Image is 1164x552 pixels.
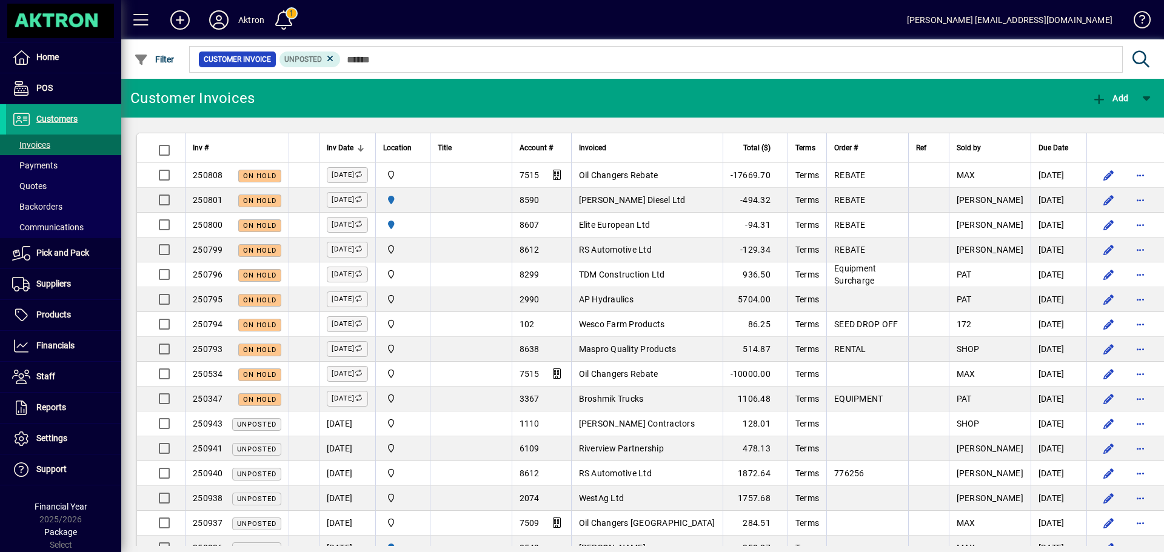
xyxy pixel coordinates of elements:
[1031,262,1086,287] td: [DATE]
[957,319,972,329] span: 172
[1092,93,1128,103] span: Add
[957,245,1023,254] span: [PERSON_NAME]
[44,527,77,537] span: Package
[957,141,981,155] span: Sold by
[1099,488,1119,508] button: Edit
[957,394,972,404] span: PAT
[193,294,223,304] span: 250795
[36,341,75,350] span: Financials
[731,141,781,155] div: Total ($)
[795,444,819,453] span: Terms
[834,394,883,404] span: EQUIPMENT
[327,366,368,382] label: [DATE]
[957,170,975,180] span: MAX
[193,319,223,329] span: 250794
[520,220,540,230] span: 8607
[1039,141,1079,155] div: Due Date
[723,262,788,287] td: 936.50
[383,342,423,356] span: Central
[723,337,788,362] td: 514.87
[1131,513,1150,533] button: More options
[6,42,121,73] a: Home
[795,468,819,478] span: Terms
[520,294,540,304] span: 2990
[1131,314,1150,334] button: More options
[193,419,223,428] span: 250943
[243,371,276,379] span: On hold
[12,161,58,170] span: Payments
[237,421,276,428] span: Unposted
[579,195,686,205] span: [PERSON_NAME] Diesel Ltd
[327,141,368,155] div: Inv Date
[723,436,788,461] td: 478.13
[193,141,281,155] div: Inv #
[520,344,540,354] span: 8638
[319,436,375,461] td: [DATE]
[383,193,423,207] span: HAMILTON
[1031,387,1086,411] td: [DATE]
[243,197,276,205] span: On hold
[131,48,178,70] button: Filter
[520,419,540,428] span: 1110
[795,493,819,503] span: Terms
[319,511,375,536] td: [DATE]
[579,141,606,155] span: Invoiced
[193,493,223,503] span: 250938
[193,444,223,453] span: 250941
[161,9,199,31] button: Add
[327,341,368,357] label: [DATE]
[520,493,540,503] span: 2074
[957,493,1023,503] span: [PERSON_NAME]
[243,296,276,304] span: On hold
[1031,436,1086,461] td: [DATE]
[1131,165,1150,185] button: More options
[243,222,276,230] span: On hold
[1099,389,1119,408] button: Edit
[834,195,866,205] span: REBATE
[1099,215,1119,234] button: Edit
[438,141,452,155] span: Title
[579,493,624,503] span: WestAg Ltd
[795,141,815,155] span: Terms
[795,220,819,230] span: Terms
[6,362,121,392] a: Staff
[1131,364,1150,384] button: More options
[579,344,677,354] span: Maspro Quality Products
[1131,389,1150,408] button: More options
[1031,486,1086,511] td: [DATE]
[579,518,715,528] span: Oil Changers [GEOGRAPHIC_DATA]
[795,170,819,180] span: Terms
[723,511,788,536] td: 284.51
[916,141,926,155] span: Ref
[834,468,865,478] span: 776256
[383,491,423,505] span: Central
[723,287,788,312] td: 5704.00
[579,319,665,329] span: Wesco Farm Products
[383,293,423,306] span: Central
[6,73,121,104] a: POS
[1131,339,1150,359] button: More options
[35,502,87,511] span: Financial Year
[6,300,121,330] a: Products
[243,172,276,180] span: On hold
[1031,287,1086,312] td: [DATE]
[795,195,819,205] span: Terms
[193,195,223,205] span: 250801
[723,411,788,436] td: 128.01
[1031,511,1086,536] td: [DATE]
[36,52,59,62] span: Home
[957,270,972,279] span: PAT
[723,362,788,387] td: -10000.00
[6,135,121,155] a: Invoices
[383,243,423,256] span: Central
[193,394,223,404] span: 250347
[723,461,788,486] td: 1872.64
[1099,364,1119,384] button: Edit
[243,321,276,329] span: On hold
[1031,238,1086,262] td: [DATE]
[907,10,1112,30] div: [PERSON_NAME] [EMAIL_ADDRESS][DOMAIN_NAME]
[957,220,1023,230] span: [PERSON_NAME]
[834,220,866,230] span: REBATE
[957,518,975,528] span: MAX
[279,52,341,67] mat-chip: Customer Invoice Status: Unposted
